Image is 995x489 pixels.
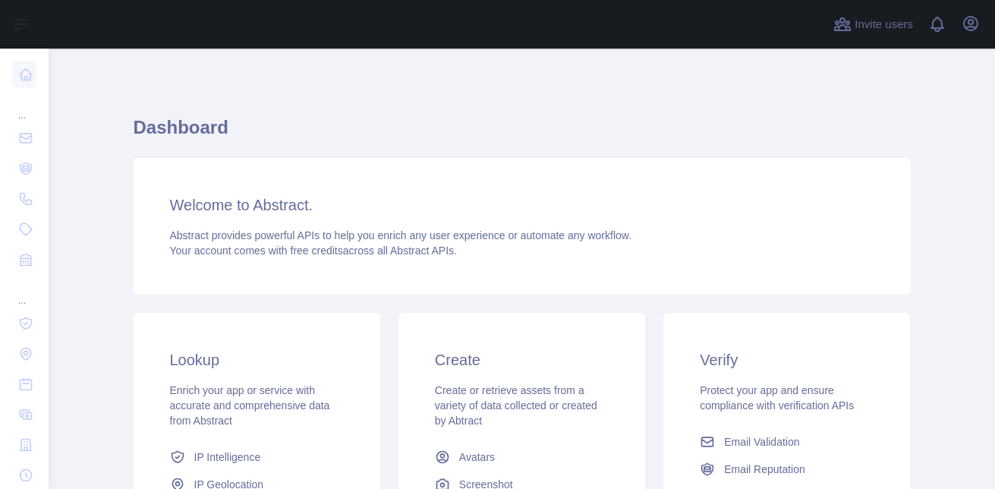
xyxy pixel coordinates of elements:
h1: Dashboard [134,115,911,152]
span: Create or retrieve assets from a variety of data collected or created by Abtract [435,384,597,427]
h3: Verify [700,349,874,371]
h3: Create [435,349,609,371]
span: free credits [291,244,343,257]
h3: Lookup [170,349,344,371]
span: Avatars [459,450,495,465]
span: Protect your app and ensure compliance with verification APIs [700,384,854,412]
h3: Welcome to Abstract. [170,194,874,216]
a: Avatars [429,443,615,471]
span: Invite users [855,16,913,33]
div: ... [12,276,36,307]
span: Abstract provides powerful APIs to help you enrich any user experience or automate any workflow. [170,229,632,241]
span: Your account comes with across all Abstract APIs. [170,244,457,257]
span: Email Validation [724,434,799,450]
button: Invite users [830,12,916,36]
span: IP Intelligence [194,450,261,465]
a: Email Validation [694,428,880,456]
a: IP Intelligence [164,443,350,471]
span: Email Reputation [724,462,805,477]
div: ... [12,91,36,121]
a: Email Reputation [694,456,880,483]
span: Enrich your app or service with accurate and comprehensive data from Abstract [170,384,330,427]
